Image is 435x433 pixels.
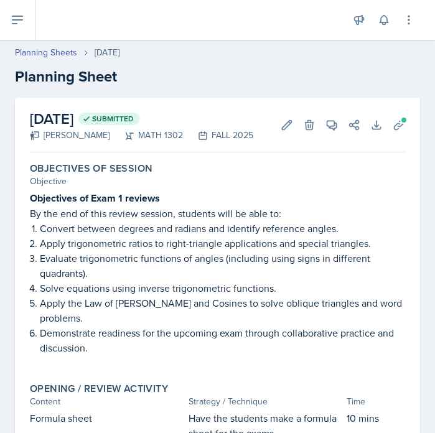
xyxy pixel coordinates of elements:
[15,65,420,88] h2: Planning Sheet
[92,114,134,124] span: Submitted
[30,191,160,205] strong: Objectives of Exam 1 reviews
[30,411,184,426] p: Formula sheet
[40,221,405,236] p: Convert between degrees and radians and identify reference angles.
[183,129,253,142] div: FALL 2025
[347,395,405,408] div: Time
[15,46,77,59] a: Planning Sheets
[40,296,405,325] p: Apply the Law of [PERSON_NAME] and Cosines to solve oblique triangles and word problems.
[30,162,152,175] label: Objectives of Session
[347,411,405,426] p: 10 mins
[40,251,405,281] p: Evaluate trigonometric functions of angles (including using signs in different quadrants).
[30,383,168,395] label: Opening / Review Activity
[30,175,405,188] div: Objective
[30,108,253,130] h2: [DATE]
[40,325,405,355] p: Demonstrate readiness for the upcoming exam through collaborative practice and discussion.
[30,129,110,142] div: [PERSON_NAME]
[30,206,405,221] p: By the end of this review session, students will be able to:
[110,129,183,142] div: MATH 1302
[30,395,184,408] div: Content
[40,281,405,296] p: Solve equations using inverse trigonometric functions.
[189,395,342,408] div: Strategy / Technique
[95,46,119,59] div: [DATE]
[40,236,405,251] p: Apply trigonometric ratios to right-triangle applications and special triangles.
